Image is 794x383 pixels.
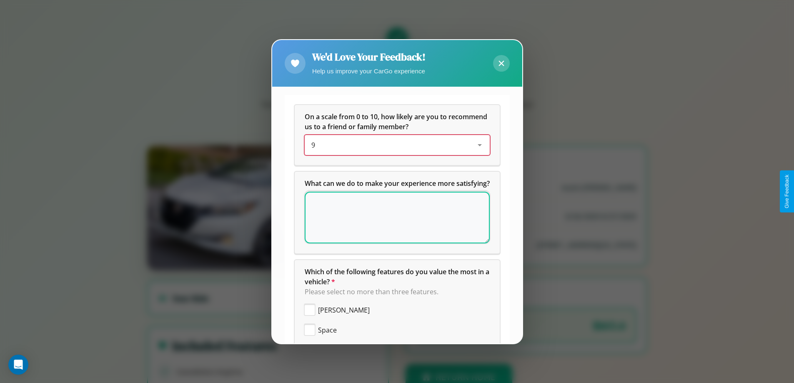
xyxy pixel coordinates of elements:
[318,305,370,315] span: [PERSON_NAME]
[305,112,489,131] span: On a scale from 0 to 10, how likely are you to recommend us to a friend or family member?
[305,267,491,286] span: Which of the following features do you value the most in a vehicle?
[784,175,790,208] div: Give Feedback
[305,112,490,132] h5: On a scale from 0 to 10, how likely are you to recommend us to a friend or family member?
[318,325,337,335] span: Space
[312,50,426,64] h2: We'd Love Your Feedback!
[295,105,500,165] div: On a scale from 0 to 10, how likely are you to recommend us to a friend or family member?
[311,140,315,150] span: 9
[8,355,28,375] div: Open Intercom Messenger
[305,135,490,155] div: On a scale from 0 to 10, how likely are you to recommend us to a friend or family member?
[305,179,490,188] span: What can we do to make your experience more satisfying?
[305,287,438,296] span: Please select no more than three features.
[312,65,426,77] p: Help us improve your CarGo experience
